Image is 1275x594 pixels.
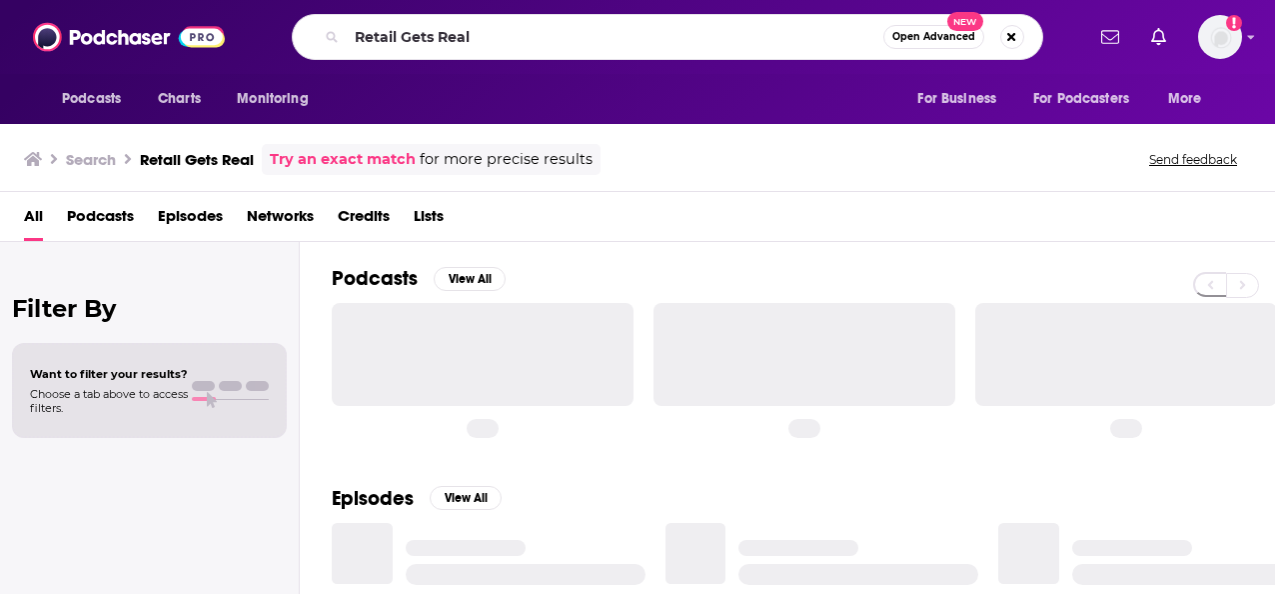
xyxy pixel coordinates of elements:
[430,486,502,510] button: View All
[420,148,593,171] span: for more precise results
[332,486,414,511] h2: Episodes
[434,267,506,291] button: View All
[1168,85,1202,113] span: More
[140,150,254,169] h3: Retail Gets Real
[947,12,983,31] span: New
[292,14,1043,60] div: Search podcasts, credits, & more...
[1154,80,1227,118] button: open menu
[66,150,116,169] h3: Search
[247,200,314,241] a: Networks
[145,80,213,118] a: Charts
[158,85,201,113] span: Charts
[12,294,287,323] h2: Filter By
[338,200,390,241] a: Credits
[1198,15,1242,59] img: User Profile
[332,266,418,291] h2: Podcasts
[67,200,134,241] a: Podcasts
[48,80,147,118] button: open menu
[332,266,506,291] a: PodcastsView All
[1020,80,1158,118] button: open menu
[62,85,121,113] span: Podcasts
[223,80,334,118] button: open menu
[1143,20,1174,54] a: Show notifications dropdown
[1198,15,1242,59] button: Show profile menu
[883,25,984,49] button: Open AdvancedNew
[903,80,1021,118] button: open menu
[1198,15,1242,59] span: Logged in as amooers
[917,85,996,113] span: For Business
[30,367,188,381] span: Want to filter your results?
[1226,15,1242,31] svg: Add a profile image
[270,148,416,171] a: Try an exact match
[1093,20,1127,54] a: Show notifications dropdown
[347,21,883,53] input: Search podcasts, credits, & more...
[237,85,308,113] span: Monitoring
[332,486,502,511] a: EpisodesView All
[892,32,975,42] span: Open Advanced
[24,200,43,241] a: All
[33,18,225,56] img: Podchaser - Follow, Share and Rate Podcasts
[30,387,188,415] span: Choose a tab above to access filters.
[1033,85,1129,113] span: For Podcasters
[414,200,444,241] a: Lists
[1143,151,1243,168] button: Send feedback
[158,200,223,241] a: Episodes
